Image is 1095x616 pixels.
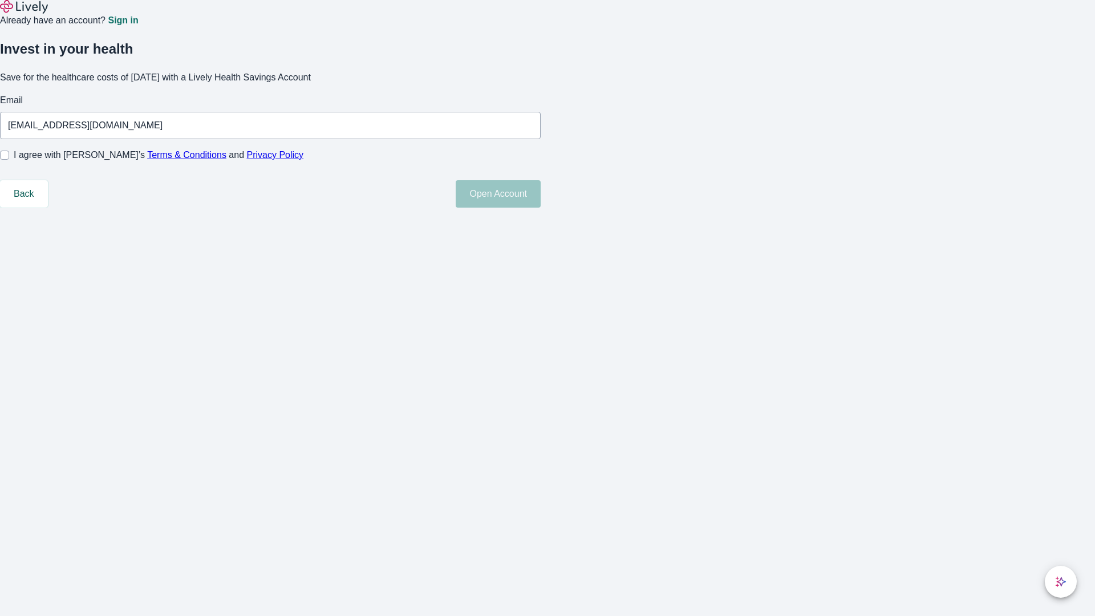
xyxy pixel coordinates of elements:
svg: Lively AI Assistant [1055,576,1066,587]
span: I agree with [PERSON_NAME]’s and [14,148,303,162]
a: Sign in [108,16,138,25]
button: chat [1045,566,1077,598]
a: Terms & Conditions [147,150,226,160]
a: Privacy Policy [247,150,304,160]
